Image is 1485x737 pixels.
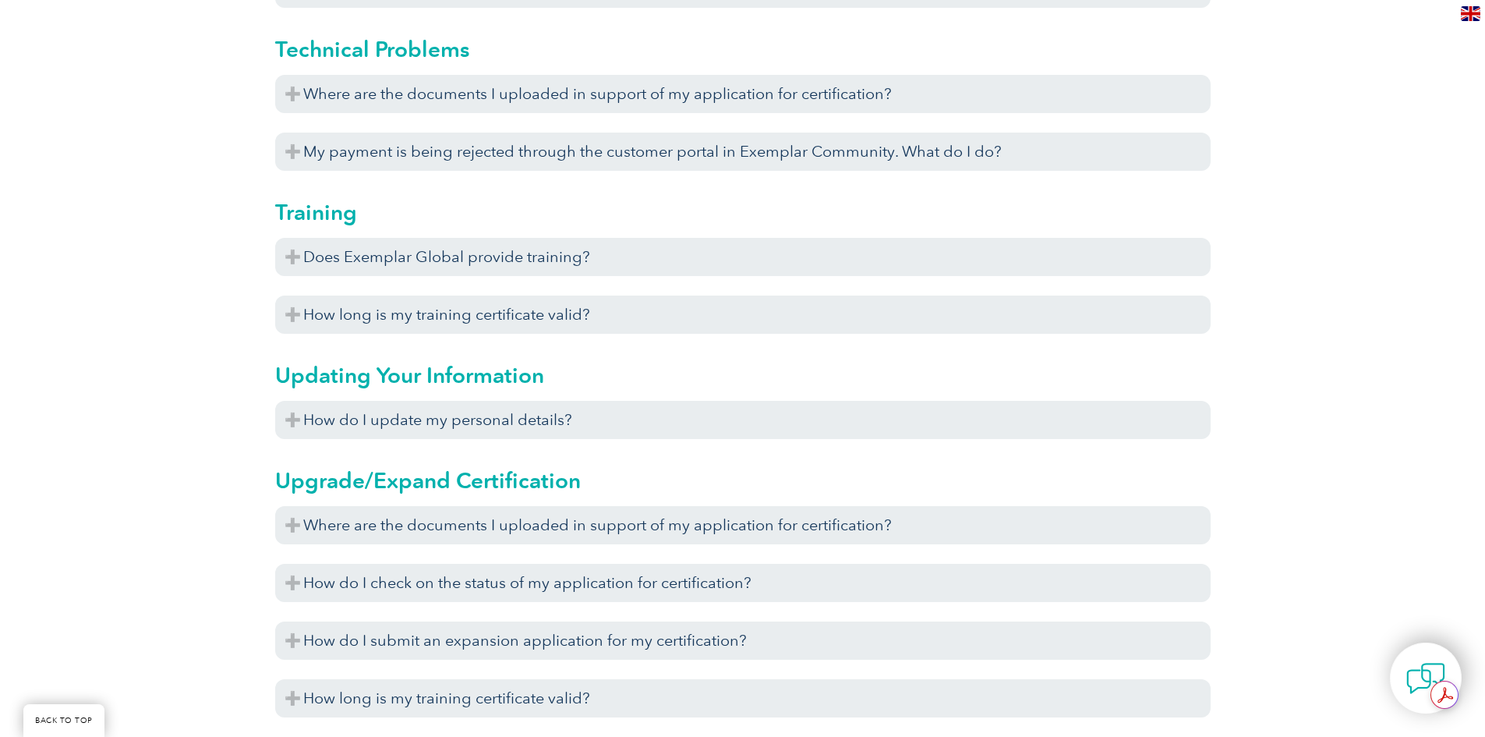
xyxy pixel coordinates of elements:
[275,37,1211,62] h2: Technical Problems
[275,296,1211,334] h3: How long is my training certificate valid?
[275,401,1211,439] h3: How do I update my personal details?
[275,133,1211,171] h3: My payment is being rejected through the customer portal in Exemplar Community. What do I do?
[275,200,1211,225] h2: Training
[275,564,1211,602] h3: How do I check on the status of my application for certification?
[275,679,1211,718] h3: How long is my training certificate valid?
[275,468,1211,493] h2: Upgrade/Expand Certification
[275,75,1211,113] h3: Where are the documents I uploaded in support of my application for certification?
[1406,659,1445,698] img: contact-chat.png
[275,622,1211,660] h3: How do I submit an expansion application for my certification?
[1461,6,1480,21] img: en
[275,363,1211,388] h2: Updating Your Information
[275,506,1211,544] h3: Where are the documents I uploaded in support of my application for certification?
[23,704,104,737] a: BACK TO TOP
[275,238,1211,276] h3: Does Exemplar Global provide training?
